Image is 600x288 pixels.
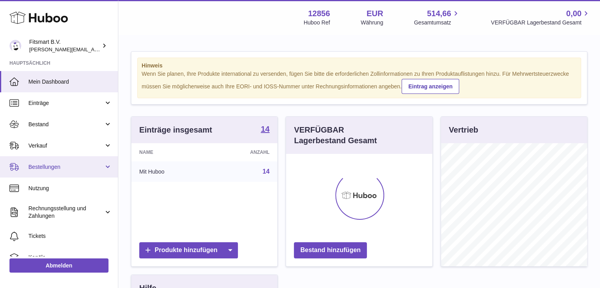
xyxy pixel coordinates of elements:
span: Einträge [28,99,104,107]
a: Abmelden [9,258,108,273]
h3: Vertrieb [449,125,478,135]
span: Bestellungen [28,163,104,171]
span: Nutzung [28,185,112,192]
span: Rechnungsstellung und Zahlungen [28,205,104,220]
span: Kanäle [28,254,112,261]
span: 514,66 [427,8,451,19]
span: VERFÜGBAR Lagerbestand Gesamt [491,19,591,26]
div: Fitsmart B.V. [29,38,100,53]
h3: VERFÜGBAR Lagerbestand Gesamt [294,125,396,146]
td: Mit Huboo [131,161,210,182]
a: 14 [261,125,269,135]
span: Bestand [28,121,104,128]
img: jonathan@leaderoo.com [9,40,21,52]
h3: Einträge insgesamt [139,125,212,135]
strong: 12856 [308,8,330,19]
span: 0,00 [566,8,581,19]
a: Bestand hinzufügen [294,242,367,258]
strong: Hinweis [142,62,577,69]
span: Gesamtumsatz [414,19,460,26]
span: [PERSON_NAME][EMAIL_ADDRESS][DOMAIN_NAME] [29,46,158,52]
a: Eintrag anzeigen [402,79,459,94]
strong: 14 [261,125,269,133]
th: Anzahl [210,143,277,161]
span: Tickets [28,232,112,240]
strong: EUR [366,8,383,19]
a: 514,66 Gesamtumsatz [414,8,460,26]
div: Huboo Ref [304,19,330,26]
div: Wenn Sie planen, Ihre Produkte international zu versenden, fügen Sie bitte die erforderlichen Zol... [142,70,577,94]
div: Währung [361,19,383,26]
a: 14 [263,168,270,175]
a: 0,00 VERFÜGBAR Lagerbestand Gesamt [491,8,591,26]
th: Name [131,143,210,161]
a: Produkte hinzufügen [139,242,238,258]
span: Verkauf [28,142,104,150]
span: Mein Dashboard [28,78,112,86]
